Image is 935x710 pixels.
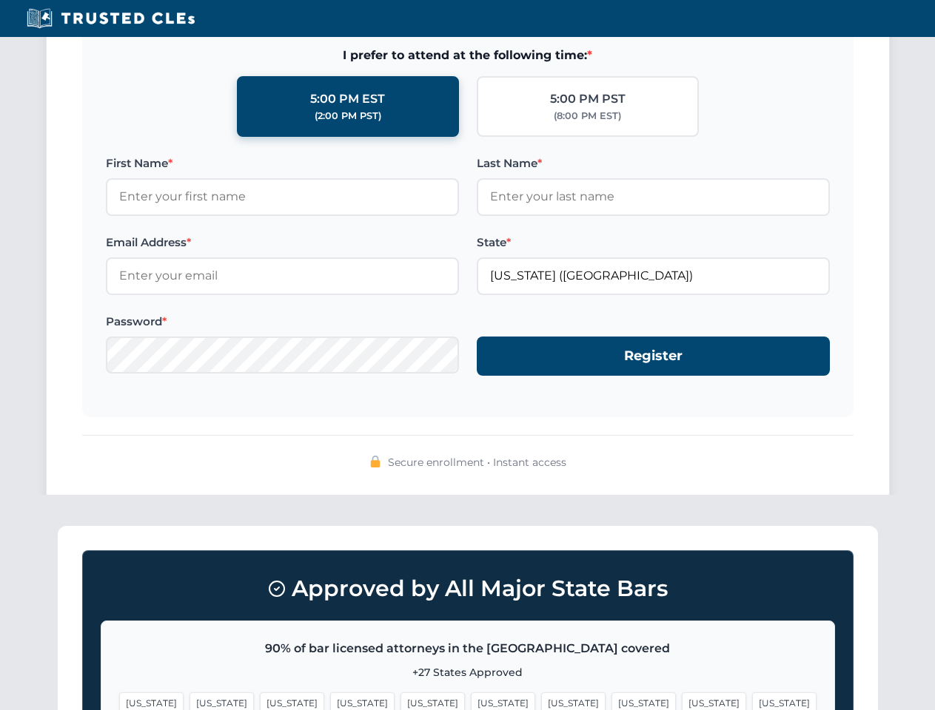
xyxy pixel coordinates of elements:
[119,639,817,658] p: 90% of bar licensed attorneys in the [GEOGRAPHIC_DATA] covered
[554,109,621,124] div: (8:00 PM EST)
[106,178,459,215] input: Enter your first name
[315,109,381,124] div: (2:00 PM PST)
[477,234,830,251] label: State
[477,178,830,215] input: Enter your last name
[550,89,626,109] div: 5:00 PM PST
[106,234,459,251] label: Email Address
[369,456,381,467] img: 🔒
[477,155,830,172] label: Last Name
[477,337,830,376] button: Register
[310,89,385,109] div: 5:00 PM EST
[119,664,817,680] p: +27 States Approved
[477,257,830,294] input: Florida (FL)
[388,454,566,470] span: Secure enrollment • Instant access
[22,7,199,30] img: Trusted CLEs
[106,46,830,65] span: I prefer to attend at the following time:
[106,313,459,331] label: Password
[106,257,459,294] input: Enter your email
[106,155,459,172] label: First Name
[101,569,835,609] h3: Approved by All Major State Bars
